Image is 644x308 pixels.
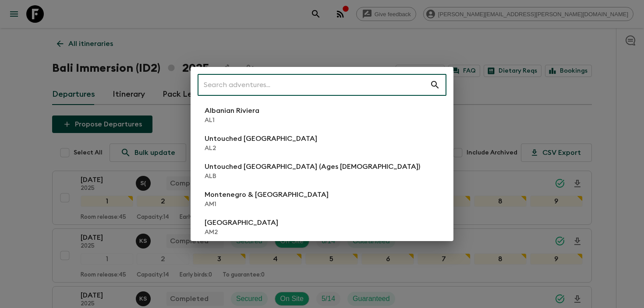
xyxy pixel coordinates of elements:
p: Montenegro & [GEOGRAPHIC_DATA] [205,189,329,200]
p: AL2 [205,144,317,153]
p: Untouched [GEOGRAPHIC_DATA] [205,133,317,144]
p: AM1 [205,200,329,209]
p: AM2 [205,228,278,237]
p: Untouched [GEOGRAPHIC_DATA] (Ages [DEMOGRAPHIC_DATA]) [205,161,420,172]
p: AL1 [205,116,259,125]
input: Search adventures... [198,73,430,97]
p: [GEOGRAPHIC_DATA] [205,217,278,228]
p: ALB [205,172,420,181]
p: Albanian Riviera [205,105,259,116]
